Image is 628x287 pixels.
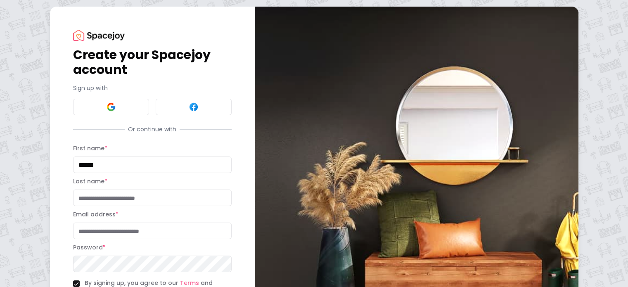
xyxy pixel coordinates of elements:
label: Email address [73,210,118,218]
img: Spacejoy Logo [73,30,125,41]
label: Last name [73,177,107,185]
img: Google signin [106,102,116,112]
h1: Create your Spacejoy account [73,47,232,77]
img: Facebook signin [189,102,199,112]
a: Terms [180,279,199,287]
label: Password [73,243,106,251]
span: Or continue with [125,125,180,133]
p: Sign up with [73,84,232,92]
label: First name [73,144,107,152]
